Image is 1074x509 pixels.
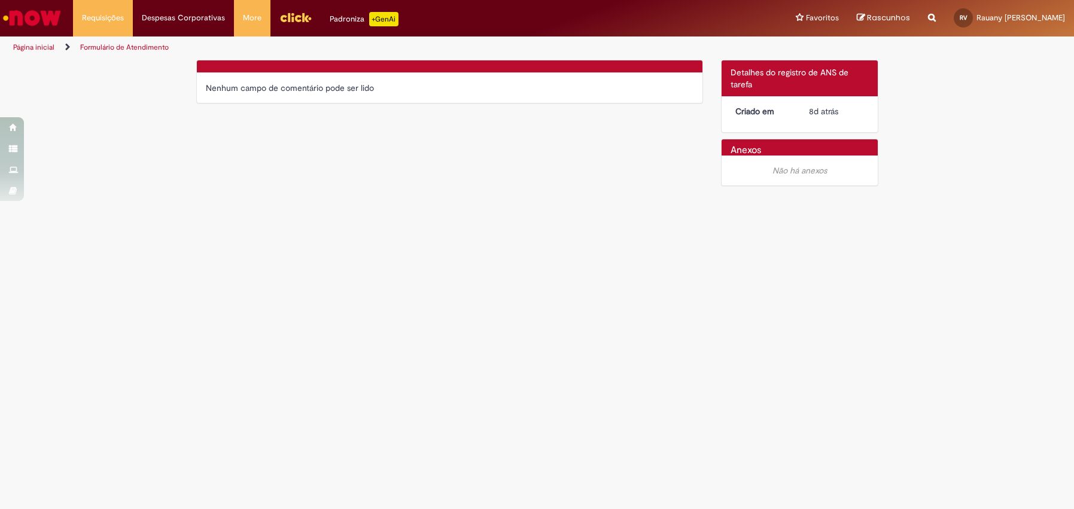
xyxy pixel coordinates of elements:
[80,42,169,52] a: Formulário de Atendimento
[13,42,54,52] a: Página inicial
[206,82,694,94] div: Nenhum campo de comentário pode ser lido
[809,106,838,117] span: 8d atrás
[330,12,398,26] div: Padroniza
[857,13,910,24] a: Rascunhos
[9,36,707,59] ul: Trilhas de página
[867,12,910,23] span: Rascunhos
[809,106,838,117] time: 20/08/2025 17:18:21
[279,8,312,26] img: click_logo_yellow_360x200.png
[369,12,398,26] p: +GenAi
[806,12,839,24] span: Favoritos
[731,67,848,90] span: Detalhes do registro de ANS de tarefa
[726,105,800,117] dt: Criado em
[960,14,967,22] span: RV
[243,12,261,24] span: More
[142,12,225,24] span: Despesas Corporativas
[731,145,761,156] h2: Anexos
[976,13,1065,23] span: Rauany [PERSON_NAME]
[1,6,63,30] img: ServiceNow
[809,105,865,117] div: 20/08/2025 17:18:21
[82,12,124,24] span: Requisições
[772,165,827,176] em: Não há anexos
